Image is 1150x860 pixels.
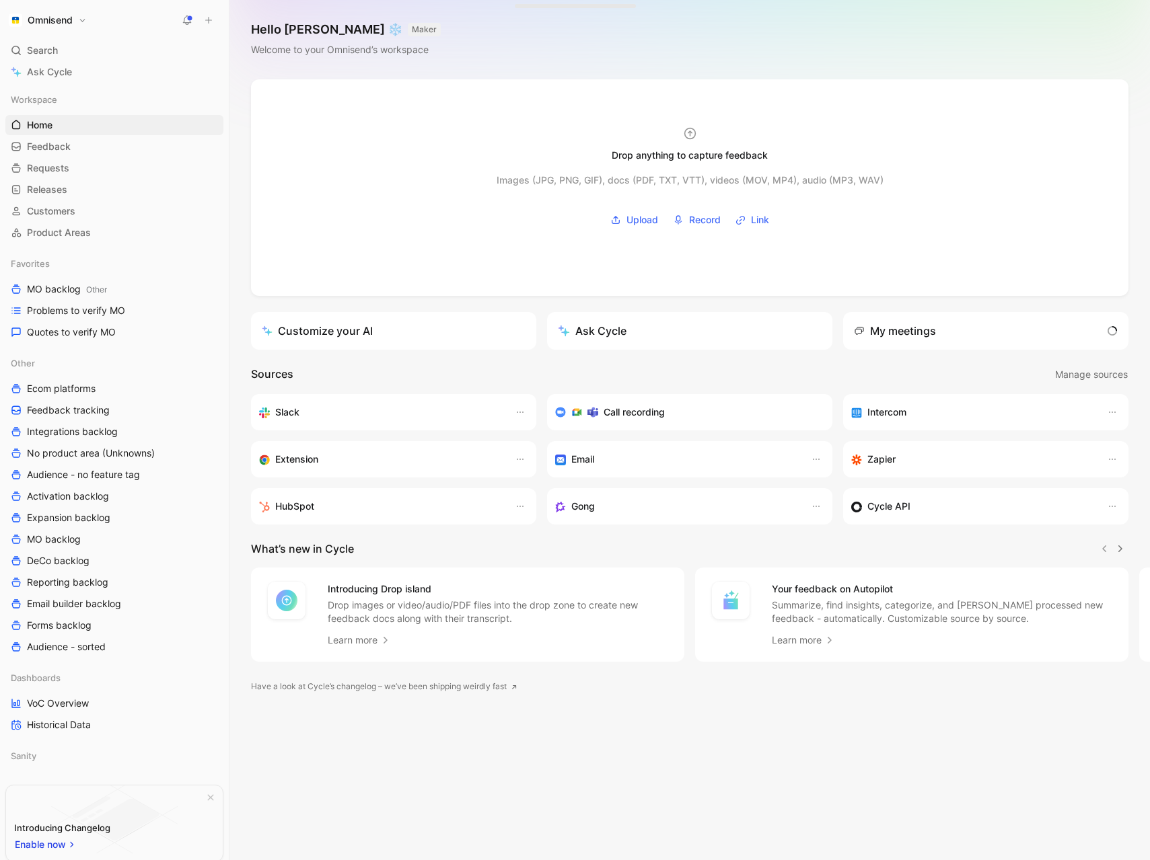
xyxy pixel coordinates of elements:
[5,668,223,735] div: DashboardsVoC OverviewHistorical Data
[612,147,768,163] div: Drop anything to capture feedback
[328,581,668,597] h4: Introducing Drop island
[11,257,50,270] span: Favorites
[27,619,92,632] span: Forms backlog
[5,322,223,342] a: Quotes to verify MO
[27,64,72,80] span: Ask Cycle
[851,451,1093,467] div: Capture feedback from thousands of sources with Zapier (survey results, recordings, sheets, etc).
[27,42,58,58] span: Search
[854,323,936,339] div: My meetings
[555,404,814,420] div: Record & transcribe meetings from Zoom, Meet & Teams.
[1055,366,1128,383] span: Manage sources
[86,284,107,295] span: Other
[27,576,108,589] span: Reporting backlog
[27,403,110,417] span: Feedback tracking
[5,180,223,200] a: Releases
[5,465,223,485] a: Audience - no feature tag
[5,668,223,688] div: Dashboards
[5,158,223,178] a: Requests
[251,312,536,350] a: Customize your AI
[606,210,663,230] button: Upload
[27,718,91,732] span: Historical Data
[5,136,223,157] a: Feedback
[275,498,314,514] h3: HubSpot
[571,498,595,514] h3: Gong
[5,486,223,506] a: Activation backlog
[27,511,110,524] span: Expansion backlog
[5,594,223,614] a: Email builder backlog
[547,312,832,350] button: Ask Cycle
[27,640,106,654] span: Audience - sorted
[328,632,391,648] a: Learn more
[27,554,89,568] span: DeCo backlog
[5,223,223,243] a: Product Areas
[5,746,223,770] div: Sanity
[558,323,626,339] div: Ask Cycle
[555,498,797,514] div: Capture feedback from your incoming calls
[11,356,35,370] span: Other
[497,172,884,188] div: Images (JPG, PNG, GIF), docs (PDF, TXT, VTT), videos (MOV, MP4), audio (MP3, WAV)
[251,366,293,383] h2: Sources
[5,637,223,657] a: Audience - sorted
[5,422,223,442] a: Integrations backlog
[5,529,223,549] a: MO backlog
[772,598,1112,625] p: Summarize, find insights, categorize, and [PERSON_NAME] processed new feedback - automatically. C...
[328,598,668,625] p: Drop images or video/audio/PDF files into the drop zone to create new feedback docs along with th...
[27,204,75,218] span: Customers
[5,353,223,373] div: Other
[5,279,223,299] a: MO backlogOther
[5,379,223,399] a: Ecom platforms
[5,201,223,221] a: Customers
[259,451,501,467] div: Capture feedback from anywhere on the web
[251,42,441,58] div: Welcome to your Omnisend’s workspace
[27,118,52,132] span: Home
[251,680,517,693] a: Have a look at Cycle’s changelog – we’ve been shipping weirdly fast
[867,404,906,420] h3: Intercom
[772,632,835,648] a: Learn more
[27,140,71,153] span: Feedback
[9,13,22,27] img: Omnisend
[668,210,725,230] button: Record
[27,325,116,339] span: Quotes to verify MO
[5,746,223,766] div: Sanity
[867,451,896,467] h3: Zapier
[5,62,223,82] a: Ask Cycle
[28,14,73,26] h1: Omnisend
[5,551,223,571] a: DeCo backlog
[27,161,69,175] span: Requests
[731,210,774,230] button: Link
[11,93,57,106] span: Workspace
[14,836,77,853] button: Enable now
[5,11,90,30] button: OmnisendOmnisend
[27,226,91,239] span: Product Areas
[867,498,910,514] h3: Cycle API
[259,404,501,420] div: Sync your customers, send feedback and get updates in Slack
[275,404,299,420] h3: Slack
[5,443,223,463] a: No product area (Unknowns)
[27,446,155,460] span: No product area (Unknowns)
[5,301,223,321] a: Problems to verify MO
[27,533,81,546] span: MO backlog
[27,490,109,503] span: Activation backlog
[851,404,1093,420] div: Sync your customers, send feedback and get updates in Intercom
[251,22,441,38] h1: Hello [PERSON_NAME] ❄️
[5,693,223,713] a: VoC Overview
[851,498,1093,514] div: Sync customers & send feedback from custom sources. Get inspired by our favorite use case
[15,836,67,853] span: Enable now
[27,597,121,611] span: Email builder backlog
[5,115,223,135] a: Home
[5,508,223,528] a: Expansion backlog
[5,353,223,657] div: OtherEcom platformsFeedback trackingIntegrations backlogNo product area (Unknowns)Audience - no f...
[571,451,594,467] h3: Email
[5,40,223,61] div: Search
[27,425,118,438] span: Integrations backlog
[5,715,223,735] a: Historical Data
[626,212,658,228] span: Upload
[251,541,354,557] h2: What’s new in Cycle
[5,253,223,274] div: Favorites
[1054,366,1128,383] button: Manage sources
[5,615,223,635] a: Forms backlog
[408,23,441,36] button: MAKER
[27,304,125,317] span: Problems to verify MO
[5,572,223,592] a: Reporting backlog
[5,400,223,420] a: Feedback tracking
